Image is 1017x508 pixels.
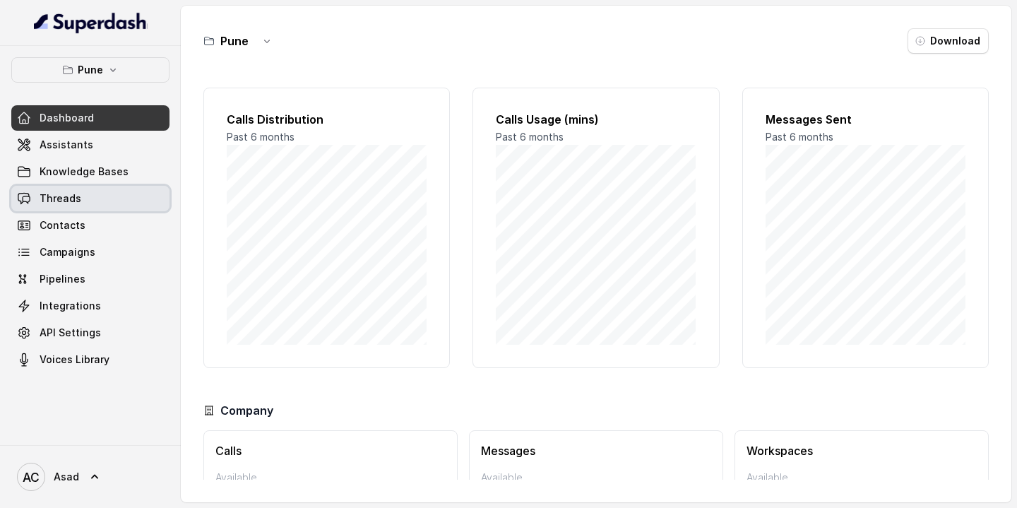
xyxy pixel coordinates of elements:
[40,326,101,340] span: API Settings
[481,471,711,485] p: Available
[481,442,711,459] h3: Messages
[40,218,85,232] span: Contacts
[220,33,249,49] h3: Pune
[227,131,295,143] span: Past 6 months
[11,186,169,211] a: Threads
[215,442,446,459] h3: Calls
[23,470,40,485] text: AC
[11,347,169,372] a: Voices Library
[766,131,833,143] span: Past 6 months
[78,61,103,78] p: Pune
[766,111,965,128] h2: Messages Sent
[40,299,101,313] span: Integrations
[34,11,148,34] img: light.svg
[220,402,273,419] h3: Company
[11,293,169,319] a: Integrations
[11,159,169,184] a: Knowledge Bases
[40,353,109,367] span: Voices Library
[40,245,95,259] span: Campaigns
[747,442,977,459] h3: Workspaces
[11,105,169,131] a: Dashboard
[227,111,427,128] h2: Calls Distribution
[40,272,85,286] span: Pipelines
[11,457,169,497] a: Asad
[11,320,169,345] a: API Settings
[40,165,129,179] span: Knowledge Bases
[40,191,81,206] span: Threads
[40,111,94,125] span: Dashboard
[496,131,564,143] span: Past 6 months
[11,240,169,265] a: Campaigns
[11,132,169,158] a: Assistants
[11,266,169,292] a: Pipelines
[908,28,989,54] button: Download
[54,470,79,484] span: Asad
[40,138,93,152] span: Assistants
[496,111,696,128] h2: Calls Usage (mins)
[11,57,169,83] button: Pune
[747,471,977,485] p: Available
[11,213,169,238] a: Contacts
[215,471,446,485] p: Available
